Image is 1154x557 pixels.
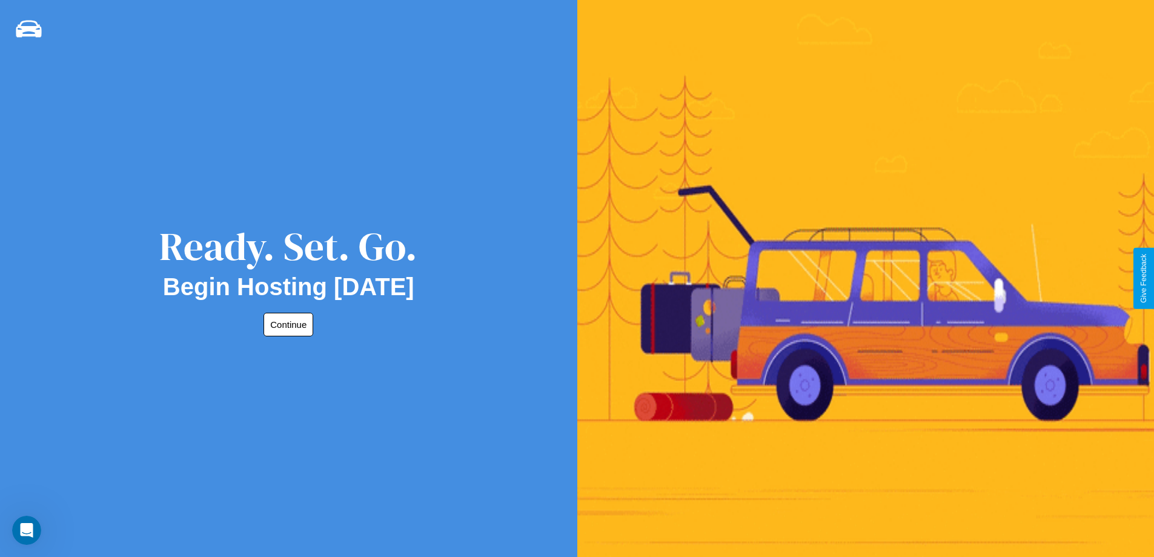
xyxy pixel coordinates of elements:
h2: Begin Hosting [DATE] [163,273,414,301]
div: Ready. Set. Go. [159,219,417,273]
iframe: Intercom live chat [12,516,41,545]
button: Continue [264,313,313,336]
div: Give Feedback [1139,254,1148,303]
